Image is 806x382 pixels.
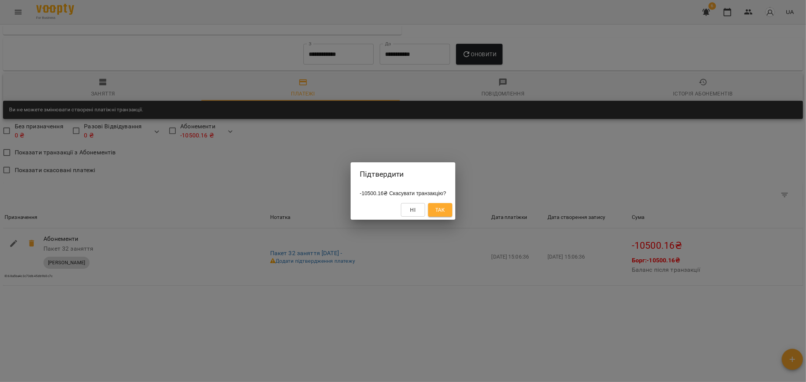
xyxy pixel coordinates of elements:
span: Ні [410,205,416,214]
button: Ні [401,203,425,217]
button: Так [428,203,452,217]
h2: Підтвердити [360,168,446,180]
span: Так [435,205,445,214]
div: -10500.16₴ Скасувати транзакцію? [351,186,455,200]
